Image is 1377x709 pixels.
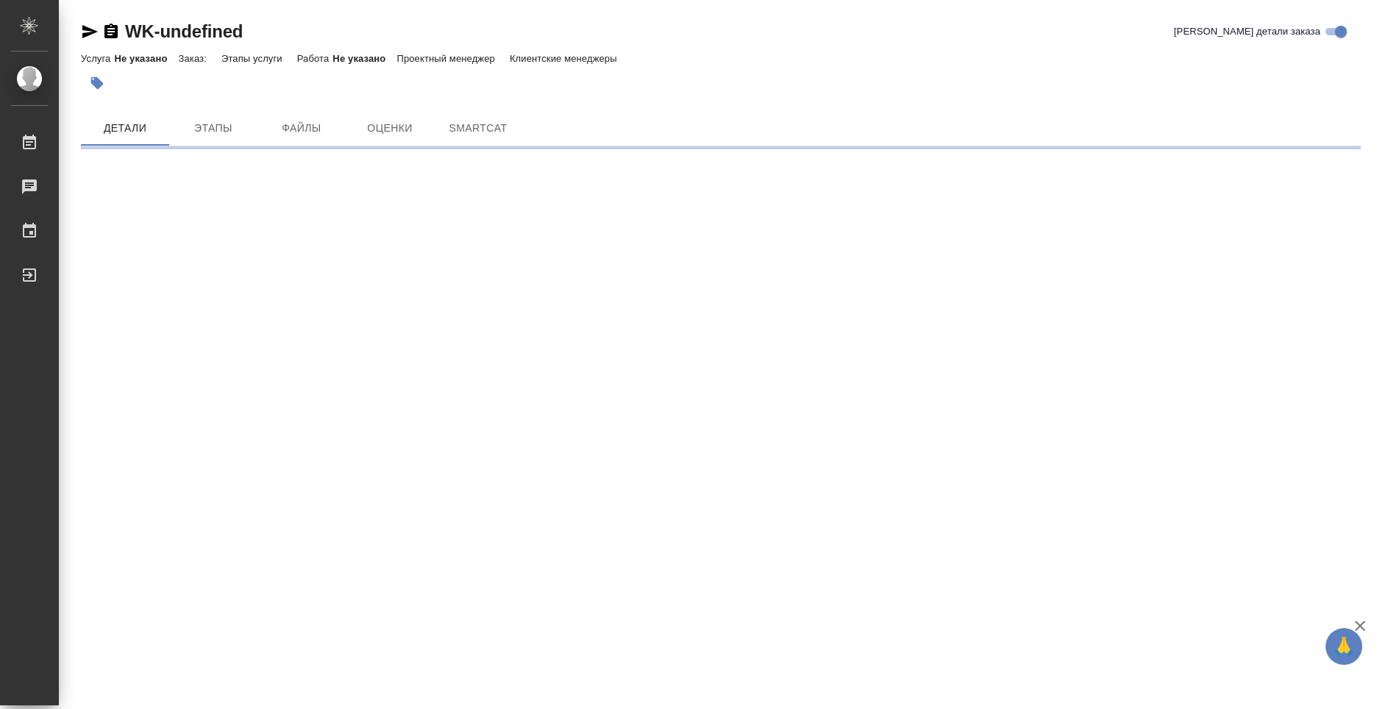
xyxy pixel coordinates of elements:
[266,119,337,138] span: Файлы
[81,53,114,64] p: Услуга
[114,53,178,64] p: Не указано
[178,53,210,64] p: Заказ:
[1331,631,1356,662] span: 🙏
[81,23,99,40] button: Скопировать ссылку для ЯМессенджера
[443,119,513,138] span: SmartCat
[396,53,498,64] p: Проектный менеджер
[125,21,243,41] a: WK-undefined
[102,23,120,40] button: Скопировать ссылку
[81,67,113,99] button: Добавить тэг
[90,119,160,138] span: Детали
[332,53,396,64] p: Не указано
[1174,24,1320,39] span: [PERSON_NAME] детали заказа
[178,119,249,138] span: Этапы
[1326,628,1362,665] button: 🙏
[355,119,425,138] span: Оценки
[297,53,333,64] p: Работа
[221,53,286,64] p: Этапы услуги
[510,53,621,64] p: Клиентские менеджеры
